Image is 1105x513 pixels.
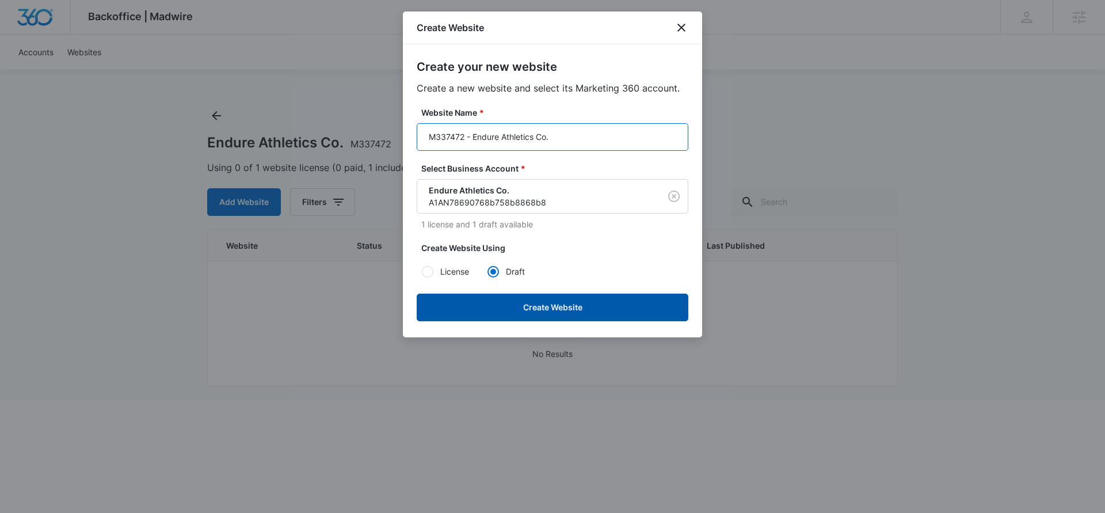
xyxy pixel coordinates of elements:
[665,187,683,206] button: Clear
[417,294,688,321] button: Create Website
[417,81,688,95] p: Create a new website and select its Marketing 360 account.
[487,265,552,278] label: Draft
[421,107,693,119] label: Website Name
[421,265,487,278] label: License
[417,58,688,75] h2: Create your new website
[421,162,693,174] label: Select Business Account
[417,21,484,35] h1: Create Website
[675,21,688,35] button: close
[421,242,693,254] label: Create Website Using
[429,184,644,196] p: Endure Athletics Co.
[421,218,688,230] p: 1 license and 1 draft available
